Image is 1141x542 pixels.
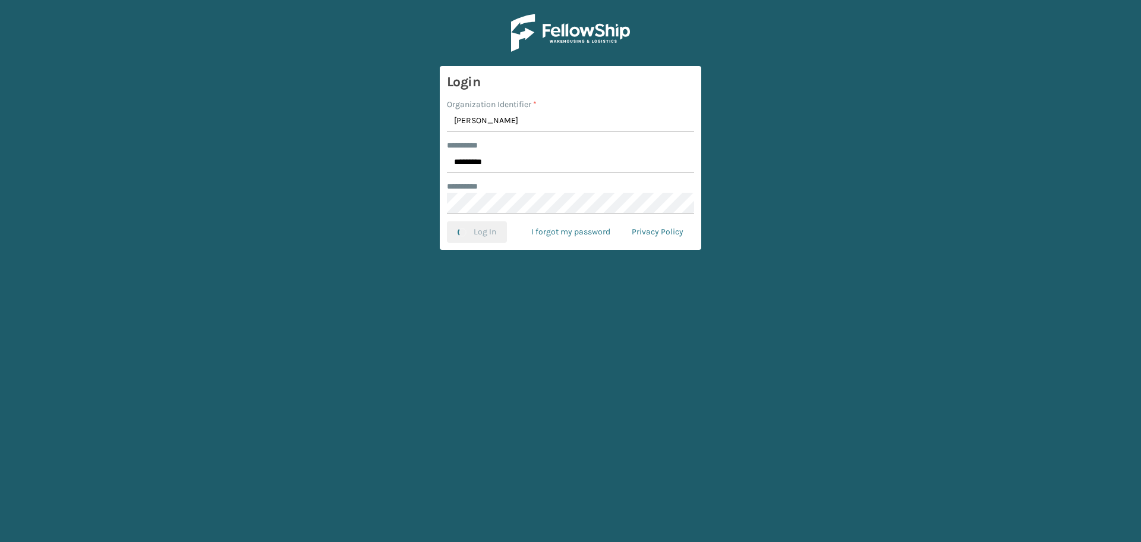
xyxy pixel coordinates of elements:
[447,73,694,91] h3: Login
[621,221,694,243] a: Privacy Policy
[511,14,630,52] img: Logo
[447,221,507,243] button: Log In
[521,221,621,243] a: I forgot my password
[447,98,537,111] label: Organization Identifier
